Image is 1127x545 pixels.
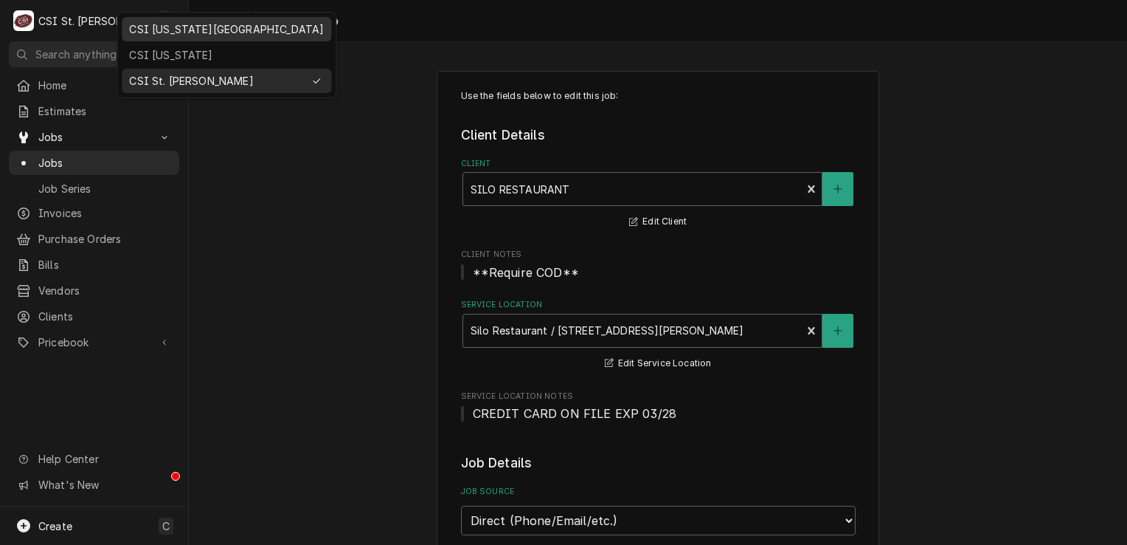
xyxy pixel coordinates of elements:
[38,155,172,171] span: Jobs
[129,73,303,89] div: CSI St. [PERSON_NAME]
[38,181,172,196] span: Job Series
[9,151,179,175] a: Go to Jobs
[9,176,179,201] a: Go to Job Series
[129,47,324,63] div: CSI [US_STATE]
[129,21,324,37] div: CSI [US_STATE][GEOGRAPHIC_DATA]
